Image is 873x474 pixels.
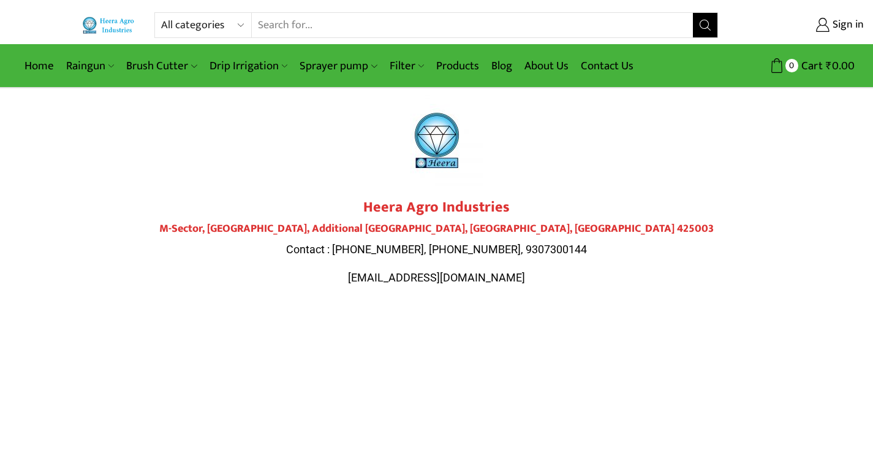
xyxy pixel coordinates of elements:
[363,195,510,220] strong: Heera Agro Industries
[485,52,518,80] a: Blog
[348,271,525,284] span: [EMAIL_ADDRESS][DOMAIN_NAME]
[293,52,383,80] a: Sprayer pump
[94,223,780,236] h4: M-Sector, [GEOGRAPHIC_DATA], Additional [GEOGRAPHIC_DATA], [GEOGRAPHIC_DATA], [GEOGRAPHIC_DATA] 4...
[391,94,483,186] img: heera-logo-1000
[736,14,864,36] a: Sign in
[203,52,293,80] a: Drip Irrigation
[785,59,798,72] span: 0
[798,58,823,74] span: Cart
[384,52,430,80] a: Filter
[693,13,717,37] button: Search button
[826,56,855,75] bdi: 0.00
[730,55,855,77] a: 0 Cart ₹0.00
[252,13,693,37] input: Search for...
[286,243,587,256] span: Contact : [PHONE_NUMBER], [PHONE_NUMBER], 9307300144
[120,52,203,80] a: Brush Cutter
[826,56,832,75] span: ₹
[830,17,864,33] span: Sign in
[60,52,120,80] a: Raingun
[430,52,485,80] a: Products
[518,52,575,80] a: About Us
[18,52,60,80] a: Home
[575,52,640,80] a: Contact Us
